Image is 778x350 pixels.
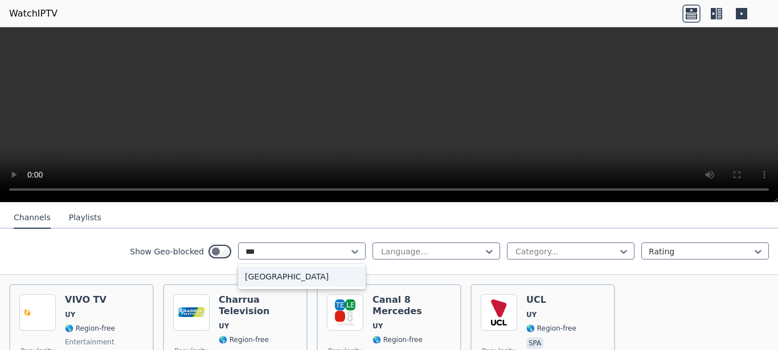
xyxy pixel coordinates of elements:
h6: Canal 8 Mercedes [372,294,451,317]
img: UCL [481,294,517,331]
span: UY [372,322,383,331]
span: UY [219,322,229,331]
span: UY [526,310,537,319]
span: 🌎 Region-free [65,324,115,333]
span: entertainment [65,337,114,347]
p: spa [526,337,543,349]
button: Channels [14,207,51,229]
span: UY [65,310,75,319]
button: Playlists [69,207,101,229]
label: Show Geo-blocked [130,246,204,257]
div: [GEOGRAPHIC_DATA] [238,266,366,287]
span: 🌎 Region-free [219,335,269,344]
h6: UCL [526,294,576,306]
img: Charrua Television [173,294,210,331]
h6: VIVO TV [65,294,115,306]
a: WatchIPTV [9,7,58,20]
img: Canal 8 Mercedes [327,294,363,331]
span: 🌎 Region-free [526,324,576,333]
img: VIVO TV [19,294,56,331]
h6: Charrua Television [219,294,297,317]
span: 🌎 Region-free [372,335,423,344]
